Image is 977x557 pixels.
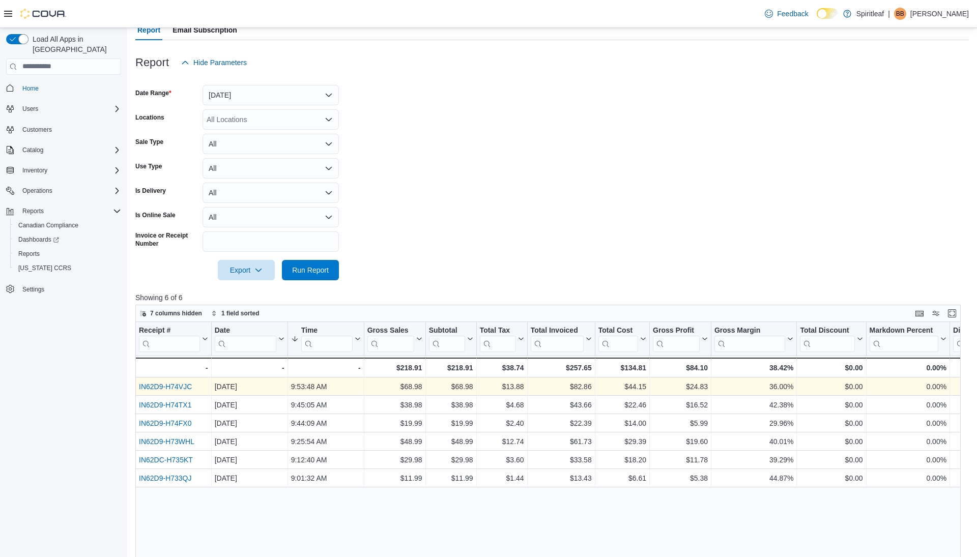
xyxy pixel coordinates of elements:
[531,326,592,351] button: Total Invoiced
[714,417,793,429] div: 29.96%
[429,326,465,335] div: Subtotal
[282,260,339,280] button: Run Report
[531,399,592,411] div: $43.66
[480,380,524,393] div: $13.88
[531,362,592,374] div: $257.65
[291,326,361,351] button: Time
[480,417,524,429] div: $2.40
[139,401,192,409] a: IN62D9-H74TX1
[800,454,863,466] div: $0.00
[136,307,206,319] button: 7 columns hidden
[870,326,938,335] div: Markdown Percent
[367,380,422,393] div: $68.98
[367,417,422,429] div: $19.99
[653,472,708,484] div: $5.38
[292,265,329,275] span: Run Report
[429,417,473,429] div: $19.99
[135,211,176,219] label: Is Online Sale
[870,380,946,393] div: 0.00%
[203,183,339,203] button: All
[714,435,793,448] div: 40.01%
[946,307,958,319] button: Enter fullscreen
[18,123,121,136] span: Customers
[714,472,793,484] div: 44.87%
[480,399,524,411] div: $4.68
[291,399,361,411] div: 9:45:05 AM
[531,326,584,351] div: Total Invoiced
[193,57,247,68] span: Hide Parameters
[173,20,237,40] span: Email Subscription
[480,326,516,335] div: Total Tax
[714,362,793,374] div: 38.42%
[870,435,946,448] div: 0.00%
[18,185,121,197] span: Operations
[870,326,946,351] button: Markdown Percent
[10,261,125,275] button: [US_STATE] CCRS
[135,113,164,122] label: Locations
[429,362,473,374] div: $218.91
[2,81,125,96] button: Home
[714,326,785,351] div: Gross Margin
[135,292,969,303] p: Showing 6 of 6
[22,84,39,93] span: Home
[18,103,42,115] button: Users
[14,262,121,274] span: Washington CCRS
[218,260,275,280] button: Export
[367,326,414,335] div: Gross Sales
[14,219,82,231] a: Canadian Compliance
[215,454,284,466] div: [DATE]
[14,233,63,246] a: Dashboards
[22,187,52,195] span: Operations
[429,326,465,351] div: Subtotal
[800,326,854,335] div: Total Discount
[18,236,59,244] span: Dashboards
[18,164,121,177] span: Inventory
[480,435,524,448] div: $12.74
[429,399,473,411] div: $38.98
[10,247,125,261] button: Reports
[18,250,40,258] span: Reports
[2,102,125,116] button: Users
[137,20,160,40] span: Report
[894,8,906,20] div: Bobby B
[800,399,863,411] div: $0.00
[429,435,473,448] div: $48.99
[480,362,524,374] div: $38.74
[139,419,192,427] a: IN62D9-H74FX0
[14,262,75,274] a: [US_STATE] CCRS
[598,326,638,351] div: Total Cost
[135,231,198,248] label: Invoice or Receipt Number
[139,326,200,335] div: Receipt #
[139,326,208,351] button: Receipt #
[139,383,192,391] a: IN62D9-H74VJC
[870,472,946,484] div: 0.00%
[215,472,284,484] div: [DATE]
[800,472,863,484] div: $0.00
[18,82,43,95] a: Home
[14,248,121,260] span: Reports
[870,362,946,374] div: 0.00%
[18,144,121,156] span: Catalog
[531,454,592,466] div: $33.58
[28,34,121,54] span: Load All Apps in [GEOGRAPHIC_DATA]
[177,52,251,73] button: Hide Parameters
[18,82,121,95] span: Home
[135,162,162,170] label: Use Type
[653,435,708,448] div: $19.60
[714,454,793,466] div: 39.29%
[598,326,646,351] button: Total Cost
[20,9,66,19] img: Cova
[325,115,333,124] button: Open list of options
[598,417,646,429] div: $14.00
[301,326,353,351] div: Time
[367,326,422,351] button: Gross Sales
[138,362,208,374] div: -
[367,472,422,484] div: $11.99
[714,326,793,351] button: Gross Margin
[14,233,121,246] span: Dashboards
[531,326,584,335] div: Total Invoiced
[870,454,946,466] div: 0.00%
[531,380,592,393] div: $82.86
[429,472,473,484] div: $11.99
[14,219,121,231] span: Canadian Compliance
